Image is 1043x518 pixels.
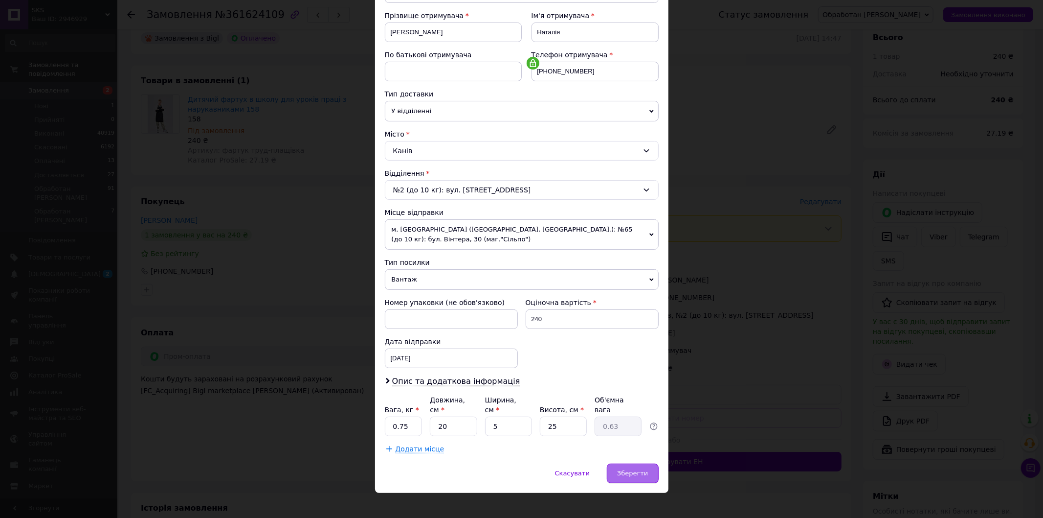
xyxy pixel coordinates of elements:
div: Дата відправки [385,337,518,347]
span: Додати місце [396,445,444,453]
span: м. [GEOGRAPHIC_DATA] ([GEOGRAPHIC_DATA], [GEOGRAPHIC_DATA].): №65 (до 10 кг): бул. Вінтера, 30 (м... [385,219,659,250]
div: Об'ємна вага [595,395,642,415]
span: Тип посилки [385,259,430,266]
span: Телефон отримувача [532,51,608,59]
div: Місто [385,129,659,139]
label: Вага, кг [385,406,419,414]
span: Ім'я отримувача [532,12,590,20]
label: Ширина, см [485,396,516,414]
span: Опис та додаткова інформація [392,377,520,386]
span: Зберегти [617,470,648,477]
div: №2 (до 10 кг): вул. [STREET_ADDRESS] [385,180,659,200]
span: У відділенні [385,101,659,121]
div: Оціночна вартість [526,298,659,307]
span: По батькові отримувача [385,51,472,59]
span: Скасувати [555,470,590,477]
input: +380 [532,62,659,81]
div: Відділення [385,168,659,178]
span: Прізвище отримувача [385,12,464,20]
div: Номер упаковки (не обов'язково) [385,298,518,307]
div: Канів [385,141,659,161]
label: Висота, см [540,406,584,414]
span: Тип доставки [385,90,434,98]
span: Вантаж [385,269,659,290]
label: Довжина, см [430,396,465,414]
span: Місце відправки [385,209,444,216]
